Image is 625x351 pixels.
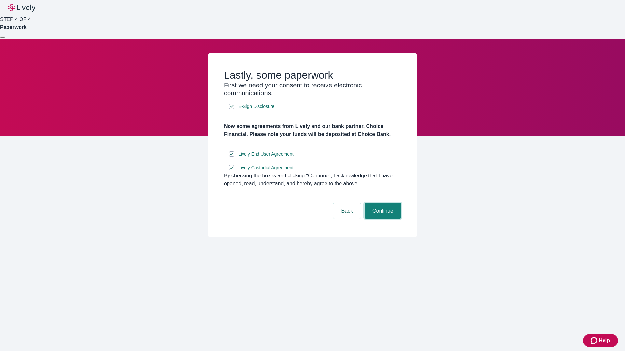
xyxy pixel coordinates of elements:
a: e-sign disclosure document [237,164,295,172]
h3: First we need your consent to receive electronic communications. [224,81,401,97]
button: Zendesk support iconHelp [583,334,618,347]
svg: Zendesk support icon [591,337,599,344]
a: e-sign disclosure document [237,102,276,110]
h2: Lastly, some paperwork [224,69,401,81]
button: Continue [365,203,401,219]
h4: Now some agreements from Lively and our bank partner, Choice Financial. Please note your funds wi... [224,123,401,138]
span: Lively End User Agreement [238,151,294,158]
span: Help [599,337,610,344]
button: Back [333,203,361,219]
span: E-Sign Disclosure [238,103,274,110]
a: e-sign disclosure document [237,150,295,158]
span: Lively Custodial Agreement [238,164,294,171]
div: By checking the boxes and clicking “Continue", I acknowledge that I have opened, read, understand... [224,172,401,188]
img: Lively [8,4,35,12]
